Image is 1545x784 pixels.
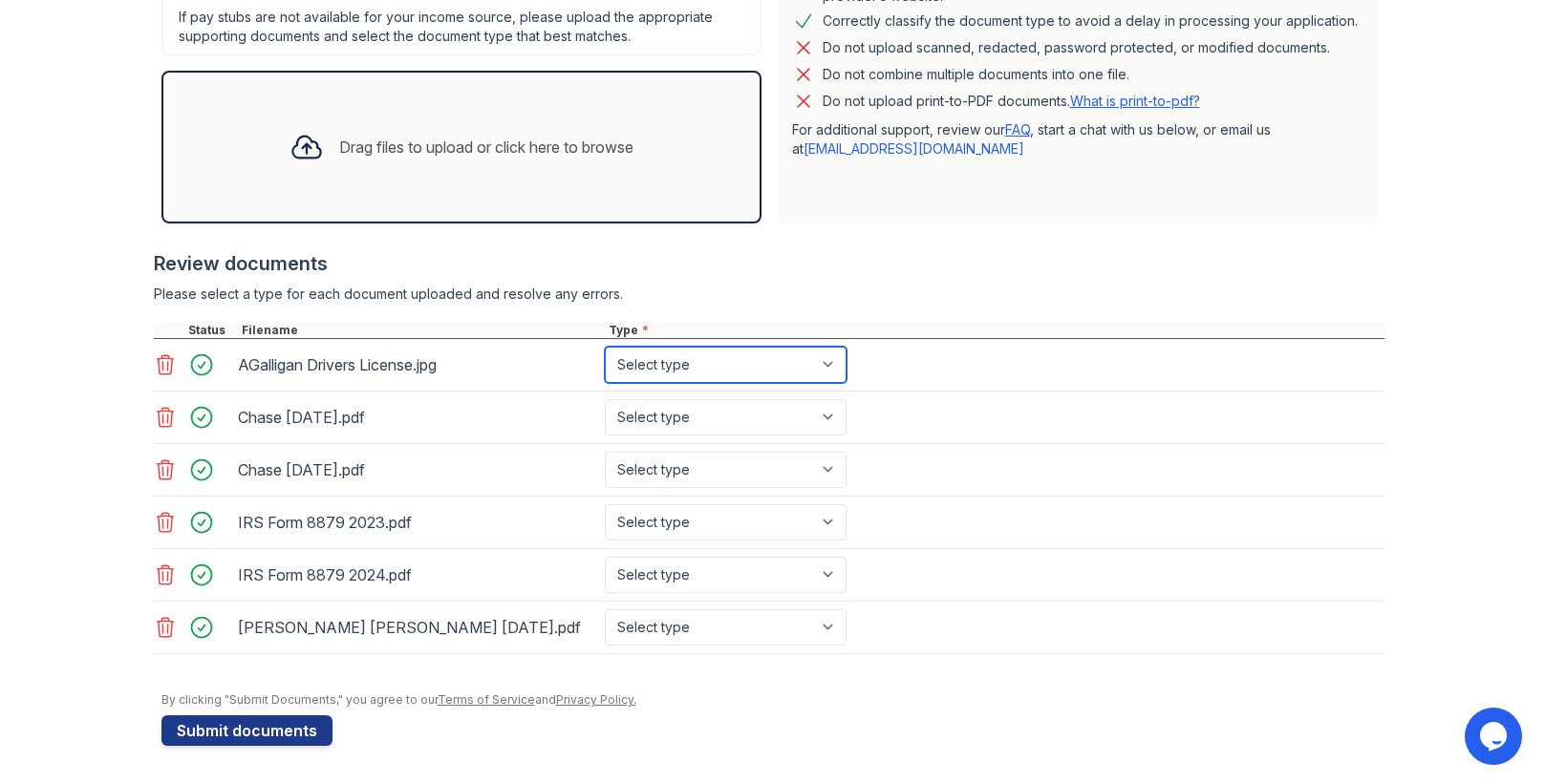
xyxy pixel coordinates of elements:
div: Please select a type for each document uploaded and resolve any errors. [154,285,1384,304]
div: Type [605,323,1384,338]
a: Terms of Service [438,692,535,707]
div: Filename [238,323,605,338]
div: Chase [DATE].pdf [238,455,597,485]
a: [EMAIL_ADDRESS][DOMAIN_NAME] [804,140,1024,157]
div: Drag files to upload or click here to browse [339,136,633,159]
div: Do not upload scanned, redacted, password protected, or modified documents. [823,36,1330,59]
p: For additional support, review our , start a chat with us below, or email us at [792,120,1362,159]
a: Privacy Policy. [556,692,636,707]
a: What is print-to-pdf? [1070,93,1200,109]
div: Do not combine multiple documents into one file. [823,63,1129,86]
div: By clicking "Submit Documents," you agree to our and [161,692,1384,708]
a: FAQ [1005,121,1030,138]
p: Do not upload print-to-PDF documents. [823,92,1200,111]
button: Submit documents [161,715,333,746]
div: Correctly classify the document type to avoid a delay in processing your application. [823,10,1358,32]
div: AGalligan Drivers License.jpg [238,350,597,380]
div: Chase [DATE].pdf [238,402,597,433]
iframe: chat widget [1465,708,1526,765]
div: IRS Form 8879 2023.pdf [238,507,597,538]
div: [PERSON_NAME] [PERSON_NAME] [DATE].pdf [238,612,597,643]
div: Status [184,323,238,338]
div: IRS Form 8879 2024.pdf [238,560,597,590]
div: Review documents [154,250,1384,277]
